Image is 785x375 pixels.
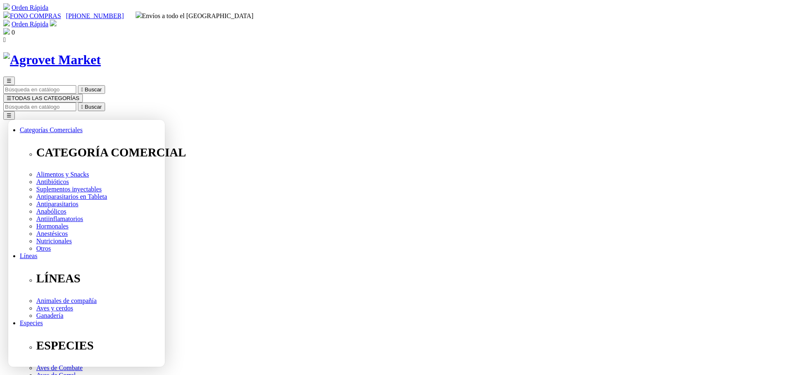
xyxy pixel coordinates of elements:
[85,104,102,110] span: Buscar
[3,85,76,94] input: Buscar
[3,77,15,85] button: ☰
[3,3,10,10] img: shopping-cart.svg
[3,102,76,111] input: Buscar
[12,4,48,11] a: Orden Rápida
[81,104,83,110] i: 
[78,102,105,111] button:  Buscar
[12,29,15,36] span: 0
[3,20,10,26] img: shopping-cart.svg
[36,364,83,371] a: Aves de Combate
[50,21,56,28] a: Acceda a su cuenta de cliente
[136,12,142,18] img: delivery-truck.svg
[3,36,6,43] i: 
[7,78,12,84] span: ☰
[7,95,12,101] span: ☰
[36,339,782,352] p: ESPECIES
[85,86,102,93] span: Buscar
[3,28,10,35] img: shopping-bag.svg
[8,120,165,367] iframe: Brevo live chat
[36,146,782,159] p: CATEGORÍA COMERCIAL
[66,12,124,19] a: [PHONE_NUMBER]
[36,272,782,285] p: LÍNEAS
[3,12,10,18] img: phone.svg
[3,94,83,102] button: ☰TODAS LAS CATEGORÍAS
[3,52,101,68] img: Agrovet Market
[12,21,48,28] a: Orden Rápida
[136,12,254,19] span: Envíos a todo el [GEOGRAPHIC_DATA]
[3,111,15,120] button: ☰
[78,85,105,94] button:  Buscar
[50,20,56,26] img: user.svg
[3,12,61,19] a: FONO COMPRAS
[81,86,83,93] i: 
